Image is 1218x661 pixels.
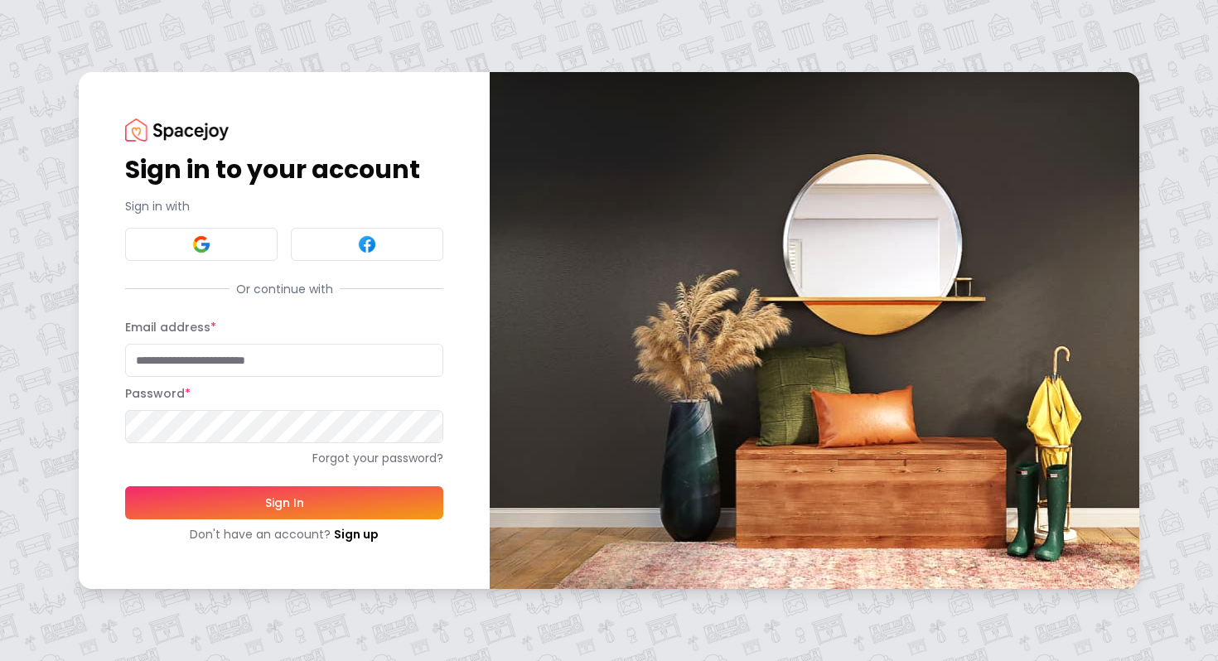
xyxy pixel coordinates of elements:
a: Forgot your password? [125,450,443,466]
div: Don't have an account? [125,526,443,543]
img: Facebook signin [357,234,377,254]
a: Sign up [334,526,379,543]
h1: Sign in to your account [125,155,443,185]
img: Google signin [191,234,211,254]
label: Email address [125,319,216,335]
button: Sign In [125,486,443,519]
img: banner [490,72,1139,588]
img: Spacejoy Logo [125,118,229,141]
p: Sign in with [125,198,443,215]
span: Or continue with [230,281,340,297]
label: Password [125,385,191,402]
